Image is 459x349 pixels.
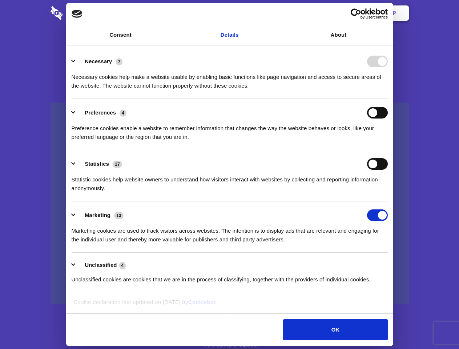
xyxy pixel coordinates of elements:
label: Marketing [85,212,110,218]
img: logo [72,10,82,18]
h4: Auto-redaction of sensitive data, encrypted data sharing and self-destructing private chats. Shar... [51,66,409,90]
button: Necessary (7) [72,56,127,67]
a: Cookiebot [188,299,216,305]
button: Preferences (4) [72,107,131,119]
a: Contact [295,2,328,24]
span: 13 [114,212,124,219]
label: Statistics [85,161,109,167]
label: Preferences [85,109,116,116]
button: OK [283,319,387,340]
button: Statistics (17) [72,158,127,170]
button: Marketing (13) [72,209,128,221]
span: 7 [116,58,122,65]
span: 17 [113,161,122,168]
div: Necessary cookies help make a website usable by enabling basic functions like page navigation and... [72,67,388,90]
div: Statistic cookies help website owners to understand how visitors interact with websites by collec... [72,170,388,193]
span: 4 [119,262,126,269]
button: Unclassified (4) [72,261,130,270]
a: Wistia video thumbnail [51,103,409,304]
a: Usercentrics Cookiebot - opens in a new window [324,8,388,19]
a: About [284,25,393,45]
div: Preference cookies enable a website to remember information that changes the way the website beha... [72,119,388,141]
a: Pricing [213,2,245,24]
span: 4 [120,109,126,117]
a: Details [175,25,284,45]
a: Consent [66,25,175,45]
label: Necessary [85,58,112,64]
div: Unclassified cookies are cookies that we are in the process of classifying, together with the pro... [72,270,388,284]
a: Login [330,2,361,24]
div: Marketing cookies are used to track visitors across websites. The intention is to display ads tha... [72,221,388,244]
div: Cookie declaration last updated on [DATE] by [68,298,391,312]
img: logo-wordmark-white-trans-d4663122ce5f474addd5e946df7df03e33cb6a1c49d2221995e7729f52c070b2.svg [51,6,113,20]
h1: Eliminate Slack Data Loss. [51,33,409,59]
